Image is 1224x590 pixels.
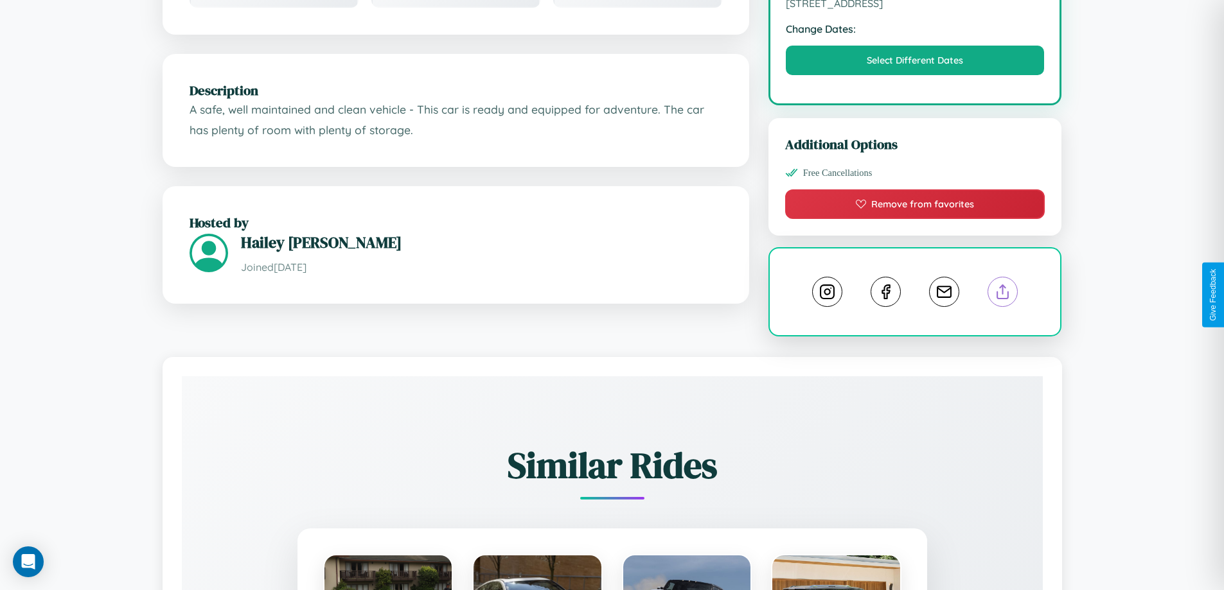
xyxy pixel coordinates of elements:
h3: Hailey [PERSON_NAME] [241,232,722,253]
h2: Hosted by [190,213,722,232]
h2: Description [190,81,722,100]
h2: Similar Rides [227,440,998,490]
h3: Additional Options [785,135,1045,153]
button: Remove from favorites [785,189,1045,219]
strong: Change Dates: [786,22,1045,35]
button: Select Different Dates [786,46,1045,75]
p: Joined [DATE] [241,258,722,277]
div: Open Intercom Messenger [13,546,44,577]
p: A safe, well maintained and clean vehicle - This car is ready and equipped for adventure. The car... [190,100,722,140]
span: Free Cancellations [803,168,873,178]
div: Give Feedback [1209,269,1218,321]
